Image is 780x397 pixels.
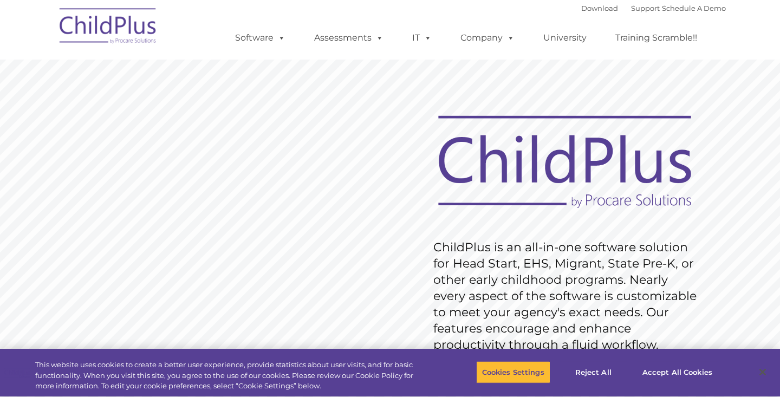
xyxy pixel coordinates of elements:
[604,27,708,49] a: Training Scramble!!
[476,361,550,383] button: Cookies Settings
[631,4,660,12] a: Support
[54,1,162,55] img: ChildPlus by Procare Solutions
[751,360,775,384] button: Close
[303,27,394,49] a: Assessments
[581,4,726,12] font: |
[433,239,702,353] rs-layer: ChildPlus is an all-in-one software solution for Head Start, EHS, Migrant, State Pre-K, or other ...
[450,27,525,49] a: Company
[35,360,429,392] div: This website uses cookies to create a better user experience, provide statistics about user visit...
[662,4,726,12] a: Schedule A Demo
[532,27,597,49] a: University
[560,361,627,383] button: Reject All
[581,4,618,12] a: Download
[224,27,296,49] a: Software
[636,361,718,383] button: Accept All Cookies
[401,27,443,49] a: IT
